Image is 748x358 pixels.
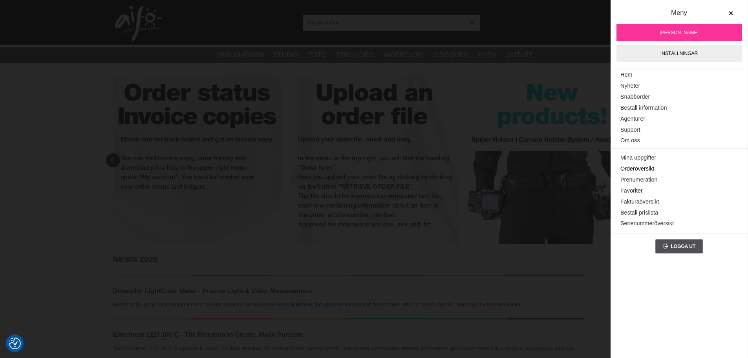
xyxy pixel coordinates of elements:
[622,8,736,24] div: Meny
[113,275,584,276] img: NEWS!
[620,185,738,196] a: Favoriter
[303,17,465,28] input: Sök produkter ...
[113,254,584,265] h2: NEWS 2025
[620,163,738,174] a: Orderöversikt
[433,50,468,60] a: Discover
[655,239,703,253] a: Logga ut
[671,244,695,249] span: Logga ut
[620,152,738,163] a: Mina uppgifter
[506,50,532,60] a: Outlet
[115,6,162,41] img: logo.png
[113,301,584,309] p: Meters both light & color temperature for greater accuracy. Measures all types of lighting, inclu...
[113,76,281,244] img: Annons:RET003 banner-resel-account-bgr.jpg
[106,153,120,167] button: Previous
[291,76,458,244] img: Annons:RET002 banner-resel-upload-bgr.jpg
[113,331,305,338] strong: Elinchrom LED 100 C - The Freedom to Create, Made Portable.
[620,124,738,135] a: Support
[620,174,738,185] a: Prenumeration
[468,76,636,244] img: Annons:RET009 banner-resel-new-spihol.jpg
[478,50,496,60] a: Hyra
[383,50,423,60] a: Workflow
[620,218,738,229] a: Serienummeröversikt
[620,81,738,92] a: Nyheter
[337,50,373,60] a: Pro Video
[620,92,738,103] a: Snabborder
[113,318,584,319] img: NEWS!
[273,50,298,60] a: Studio
[113,345,584,353] p: The Elinchrom LED 100 C is a powerful 100W LED light, designed for photographers, videographers, ...
[620,114,738,125] a: Agenturer
[660,29,699,36] span: [PERSON_NAME]
[620,207,738,218] a: Beställ prislista
[620,70,738,81] a: Hem
[217,50,263,60] a: Varumärken
[620,196,738,207] a: Fakturaöversikt
[9,338,21,349] img: Revisit consent button
[620,103,738,114] a: Beställ information
[616,45,742,62] a: Inställningar
[9,336,21,351] button: Samtyckesinställningar
[113,287,313,295] strong: Datacolor LightColor Meter - Precise Light & Color Measurement
[308,50,327,60] a: Foto
[620,135,738,146] a: Om oss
